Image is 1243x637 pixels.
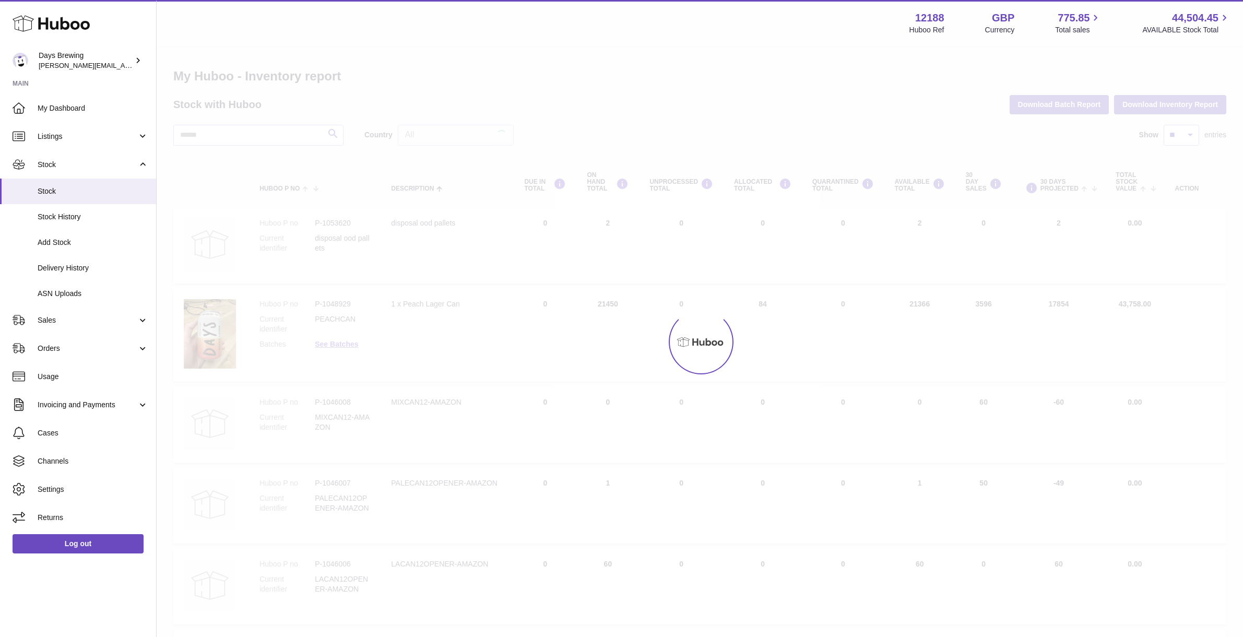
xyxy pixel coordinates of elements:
strong: GBP [992,11,1014,25]
span: 44,504.45 [1172,11,1218,25]
span: Returns [38,513,148,523]
span: Total sales [1055,25,1102,35]
span: Channels [38,456,148,466]
span: Delivery History [38,263,148,273]
span: Stock [38,186,148,196]
span: Cases [38,428,148,438]
a: 44,504.45 AVAILABLE Stock Total [1142,11,1230,35]
span: Sales [38,315,137,325]
span: 775.85 [1058,11,1090,25]
span: [PERSON_NAME][EMAIL_ADDRESS][DOMAIN_NAME] [39,61,209,69]
span: My Dashboard [38,103,148,113]
strong: 12188 [915,11,944,25]
div: Currency [985,25,1015,35]
span: Orders [38,344,137,353]
div: Huboo Ref [909,25,944,35]
span: ASN Uploads [38,289,148,299]
span: Settings [38,485,148,494]
div: Days Brewing [39,51,133,70]
span: Usage [38,372,148,382]
span: Stock [38,160,137,170]
span: Listings [38,132,137,141]
span: Add Stock [38,238,148,247]
span: AVAILABLE Stock Total [1142,25,1230,35]
span: Invoicing and Payments [38,400,137,410]
a: 775.85 Total sales [1055,11,1102,35]
a: Log out [13,534,144,553]
img: greg@daysbrewing.com [13,53,28,68]
span: Stock History [38,212,148,222]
